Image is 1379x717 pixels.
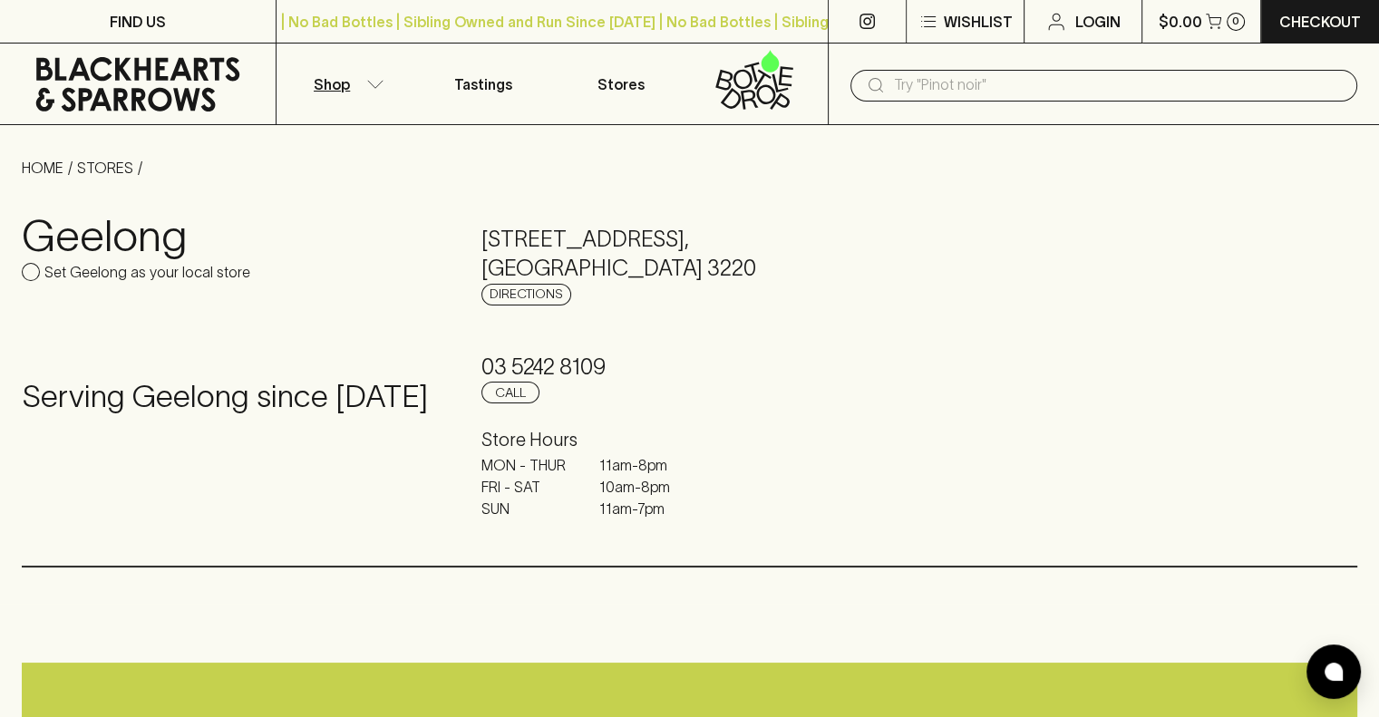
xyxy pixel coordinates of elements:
p: $0.00 [1159,11,1202,33]
input: Try "Pinot noir" [894,71,1343,100]
a: Call [481,382,539,403]
h3: Geelong [22,210,438,261]
p: Set Geelong as your local store [44,261,250,283]
p: Wishlist [943,11,1012,33]
p: 0 [1232,16,1239,26]
p: MON - THUR [481,454,572,476]
p: FRI - SAT [481,476,572,498]
p: FIND US [110,11,166,33]
p: Shop [314,73,350,95]
p: 11am - 7pm [599,498,690,519]
p: Checkout [1279,11,1361,33]
a: Directions [481,284,571,305]
p: Stores [597,73,645,95]
p: SUN [481,498,572,519]
button: Shop [277,44,414,124]
h5: 03 5242 8109 [481,353,898,382]
h4: Serving Geelong since [DATE] [22,378,438,416]
a: Stores [552,44,690,124]
a: HOME [22,160,63,176]
p: 10am - 8pm [599,476,690,498]
p: Login [1074,11,1120,33]
a: STORES [77,160,133,176]
img: bubble-icon [1325,663,1343,681]
h5: [STREET_ADDRESS] , [GEOGRAPHIC_DATA] 3220 [481,225,898,283]
h6: Store Hours [481,425,898,454]
p: Tastings [454,73,512,95]
p: 11am - 8pm [599,454,690,476]
a: Tastings [414,44,552,124]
